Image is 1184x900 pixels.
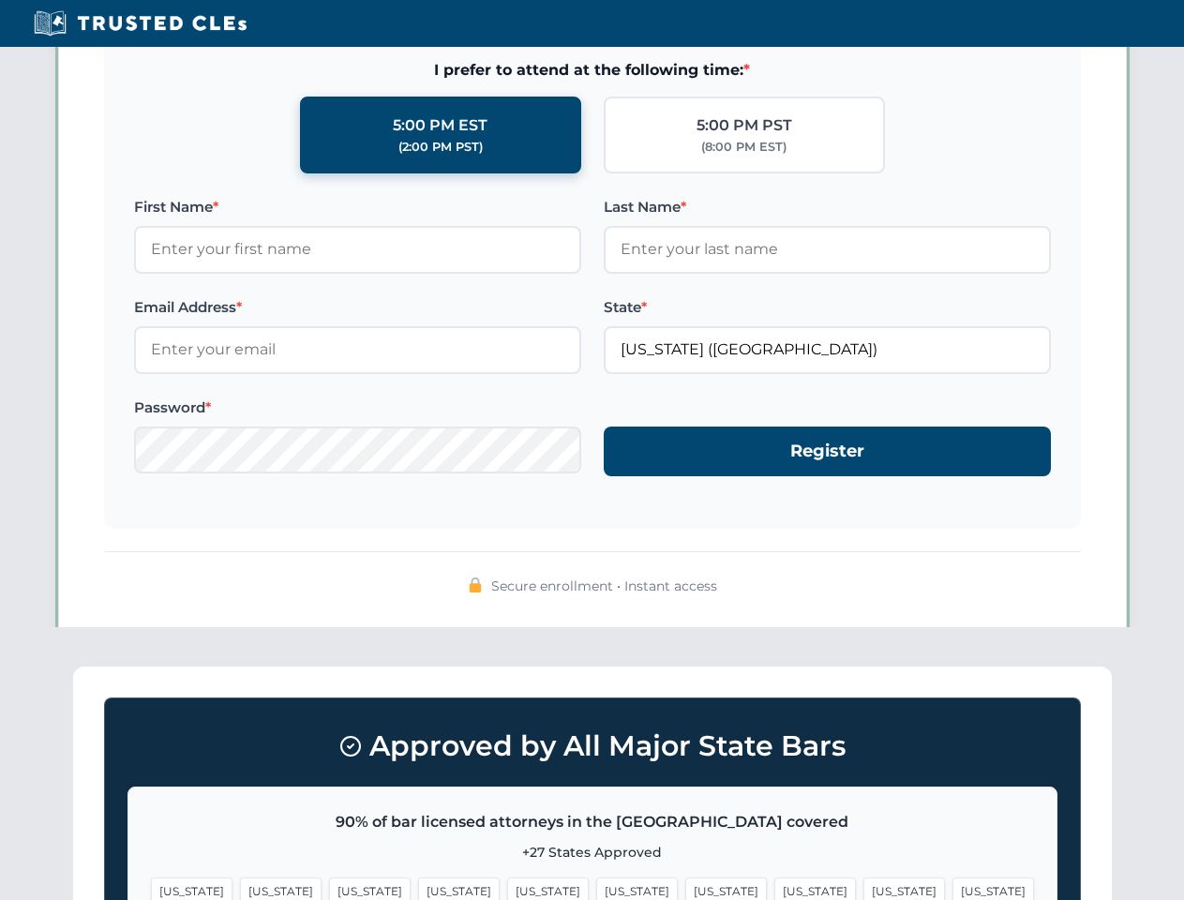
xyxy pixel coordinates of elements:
[604,427,1051,476] button: Register
[393,113,487,138] div: 5:00 PM EST
[134,326,581,373] input: Enter your email
[604,296,1051,319] label: State
[127,721,1057,772] h3: Approved by All Major State Bars
[151,842,1034,862] p: +27 States Approved
[134,226,581,273] input: Enter your first name
[151,810,1034,834] p: 90% of bar licensed attorneys in the [GEOGRAPHIC_DATA] covered
[701,138,787,157] div: (8:00 PM EST)
[134,58,1051,82] span: I prefer to attend at the following time:
[604,196,1051,218] label: Last Name
[468,577,483,592] img: 🔒
[491,576,717,596] span: Secure enrollment • Instant access
[134,296,581,319] label: Email Address
[604,226,1051,273] input: Enter your last name
[604,326,1051,373] input: Florida (FL)
[697,113,792,138] div: 5:00 PM PST
[398,138,483,157] div: (2:00 PM PST)
[134,196,581,218] label: First Name
[28,9,252,37] img: Trusted CLEs
[134,397,581,419] label: Password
